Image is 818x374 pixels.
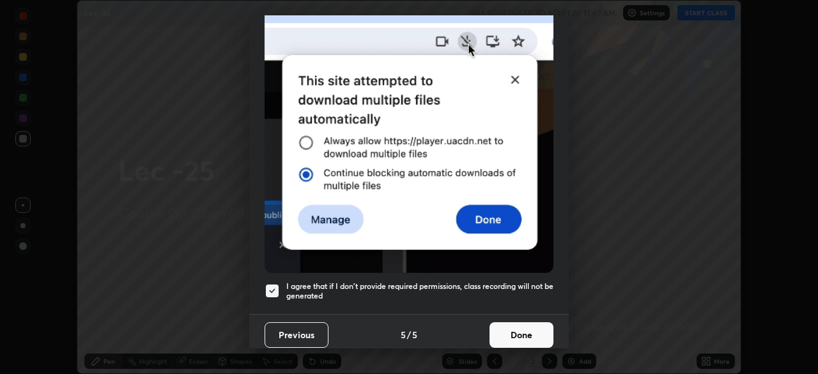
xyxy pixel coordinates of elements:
button: Previous [265,322,328,348]
h4: 5 [401,328,406,341]
h4: / [407,328,411,341]
button: Done [490,322,553,348]
h5: I agree that if I don't provide required permissions, class recording will not be generated [286,281,553,301]
h4: 5 [412,328,417,341]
